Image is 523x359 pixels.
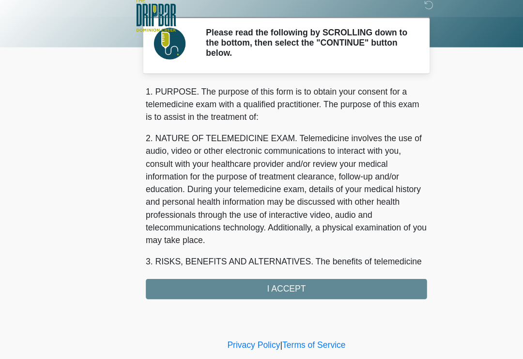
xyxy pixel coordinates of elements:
a: | [256,320,258,328]
p: 3. RISKS, BENEFITS AND ALTERNATIVES. The benefits of telemedicine include having access to medica... [133,242,390,347]
img: Agent Avatar [140,34,169,63]
p: 2. NATURE OF TELEMEDICINE EXAM. Telemedicine involves the use of audio, video or other electronic... [133,130,390,234]
h2: Please read the following by SCROLLING down to the bottom, then select the "CONTINUE" button below. [188,34,375,62]
p: 1. PURPOSE. The purpose of this form is to obtain your consent for a telemedicine exam with a qua... [133,87,390,122]
a: Privacy Policy [208,320,256,328]
a: Terms of Service [258,320,315,328]
img: The DRIPBaR - San Antonio Dominion Creek Logo [123,7,161,39]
